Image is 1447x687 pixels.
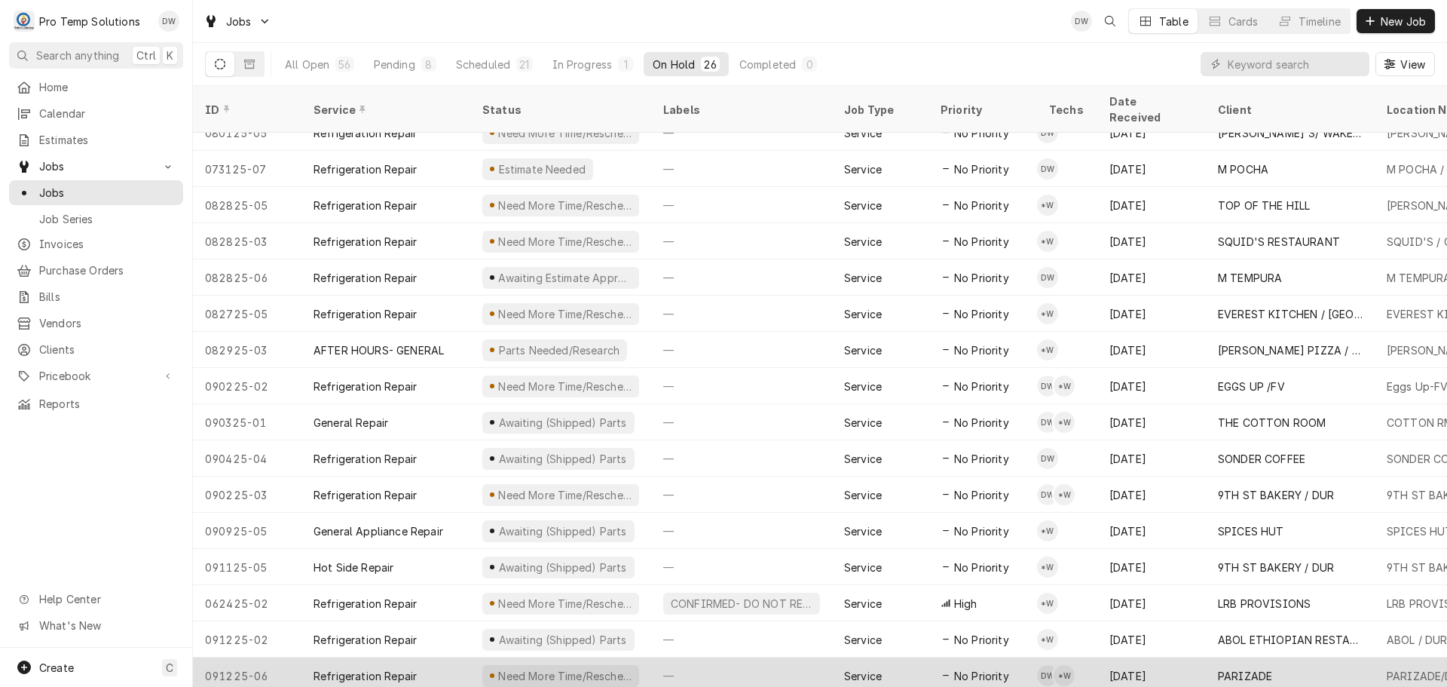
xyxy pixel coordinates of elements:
[1037,484,1058,505] div: DW
[1037,267,1058,288] div: Dakota Williams's Avatar
[844,596,882,612] div: Service
[1097,259,1206,296] div: [DATE]
[954,523,1009,539] span: No Priority
[374,57,415,72] div: Pending
[314,342,444,358] div: AFTER HOURS- GENERAL
[1071,11,1092,32] div: DW
[1037,557,1058,578] div: *Kevin Williams's Avatar
[1218,523,1284,539] div: SPICES HUT
[285,57,329,72] div: All Open
[497,198,633,213] div: Need More Time/Reschedule
[1397,57,1428,72] span: View
[1037,376,1058,397] div: Dakota Williams's Avatar
[1097,621,1206,658] div: [DATE]
[36,48,119,63] span: Search anything
[39,158,153,174] span: Jobs
[1037,267,1058,288] div: DW
[1218,379,1285,394] div: EGGS UP /FV
[1071,11,1092,32] div: Dana Williams's Avatar
[193,332,301,368] div: 082925-03
[1375,52,1435,76] button: View
[954,270,1009,286] span: No Priority
[136,48,156,63] span: Ctrl
[1097,115,1206,151] div: [DATE]
[651,115,832,151] div: —
[1054,665,1075,686] div: *Kevin Williams's Avatar
[651,440,832,477] div: —
[497,306,633,322] div: Need More Time/Reschedule
[844,161,882,177] div: Service
[1037,629,1058,650] div: *Kevin Williams's Avatar
[1037,593,1058,614] div: *Kevin Williams's Avatar
[39,14,140,29] div: Pro Temp Solutions
[314,234,417,250] div: Refrigeration Repair
[954,596,977,612] span: High
[456,57,510,72] div: Scheduled
[314,102,455,118] div: Service
[653,57,695,72] div: On Hold
[954,451,1009,467] span: No Priority
[497,342,621,358] div: Parts Needed/Research
[9,42,183,69] button: Search anythingCtrlK
[1037,158,1058,179] div: DW
[1097,151,1206,187] div: [DATE]
[1218,596,1311,612] div: LRB PROVISIONS
[193,151,301,187] div: 073125-07
[1037,122,1058,143] div: DW
[1218,198,1310,213] div: TOP OF THE HILL
[1228,14,1259,29] div: Cards
[954,379,1009,394] span: No Priority
[9,613,183,638] a: Go to What's New
[844,668,882,684] div: Service
[39,661,74,674] span: Create
[1378,14,1429,29] span: New Job
[844,487,882,503] div: Service
[1218,415,1326,431] div: THE COTTON ROOM
[1097,368,1206,404] div: [DATE]
[9,337,183,362] a: Clients
[669,596,814,612] div: CONFIRMED- DO NOT RESCHEDULE
[497,379,633,394] div: Need More Time/Reschedule
[497,161,587,177] div: Estimate Needed
[954,632,1009,648] span: No Priority
[39,591,174,607] span: Help Center
[1037,122,1058,143] div: Dakota Williams's Avatar
[497,523,628,539] div: Awaiting (Shipped) Parts
[205,102,286,118] div: ID
[1037,339,1058,360] div: *Kevin Williams's Avatar
[314,632,417,648] div: Refrigeration Repair
[9,363,183,388] a: Go to Pricebook
[9,258,183,283] a: Purchase Orders
[193,187,301,223] div: 082825-05
[844,523,882,539] div: Service
[844,342,882,358] div: Service
[193,368,301,404] div: 090225-02
[519,57,529,72] div: 21
[167,48,173,63] span: K
[954,342,1009,358] span: No Priority
[651,404,832,440] div: —
[1037,484,1058,505] div: Dakota Williams's Avatar
[314,125,417,141] div: Refrigeration Repair
[193,223,301,259] div: 082825-03
[844,125,882,141] div: Service
[1097,440,1206,477] div: [DATE]
[39,236,176,252] span: Invoices
[954,487,1009,503] span: No Priority
[651,259,832,296] div: —
[497,668,633,684] div: Need More Time/Reschedule
[314,306,417,322] div: Refrigeration Repair
[39,262,176,278] span: Purchase Orders
[193,477,301,513] div: 090225-03
[651,187,832,223] div: —
[1218,451,1305,467] div: SONDER COFFEE
[954,161,1009,177] span: No Priority
[226,14,252,29] span: Jobs
[193,513,301,549] div: 090925-05
[1037,448,1058,469] div: DW
[497,415,628,431] div: Awaiting (Shipped) Parts
[1218,487,1334,503] div: 9TH ST BAKERY / DUR
[954,668,1009,684] span: No Priority
[497,596,633,612] div: Need More Time/Reschedule
[39,618,174,633] span: What's New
